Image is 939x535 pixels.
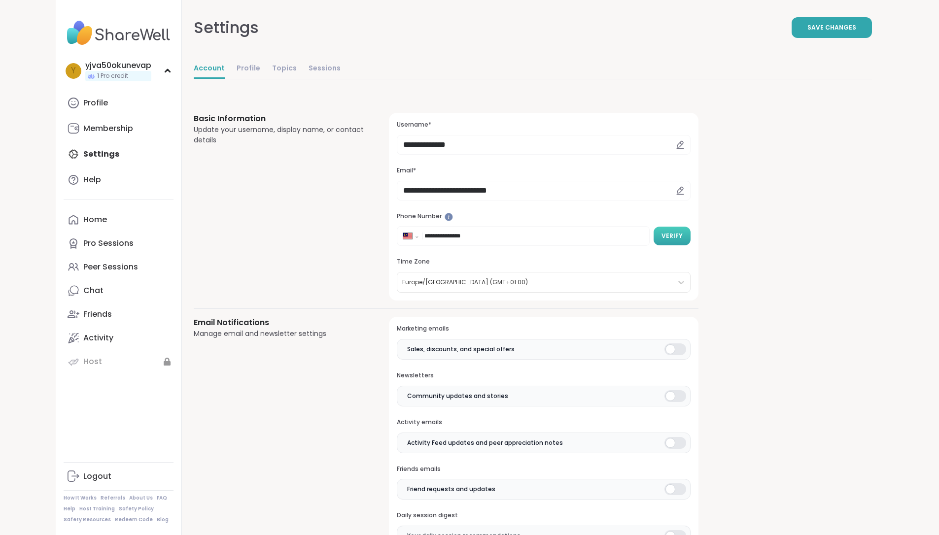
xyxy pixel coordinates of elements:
h3: Phone Number [397,212,690,221]
iframe: Spotlight [445,213,453,221]
div: Profile [83,98,108,108]
h3: Email Notifications [194,317,366,329]
div: Home [83,214,107,225]
a: Pro Sessions [64,232,174,255]
a: Referrals [101,495,125,502]
h3: Newsletters [397,371,690,380]
span: Community updates and stories [407,392,508,401]
a: Account [194,59,225,79]
span: Verify [661,232,683,240]
a: FAQ [157,495,167,502]
a: Redeem Code [115,516,153,523]
div: Pro Sessions [83,238,134,249]
a: Activity [64,326,174,350]
h3: Basic Information [194,113,366,125]
div: yjva50okunevap [85,60,151,71]
h3: Daily session digest [397,511,690,520]
a: Safety Resources [64,516,111,523]
h3: Marketing emails [397,325,690,333]
a: Home [64,208,174,232]
div: Help [83,174,101,185]
a: Help [64,505,75,512]
a: Help [64,168,174,192]
span: Friend requests and updates [407,485,495,494]
button: Save Changes [792,17,872,38]
span: Sales, discounts, and special offers [407,345,515,354]
span: Save Changes [807,23,856,32]
div: Logout [83,471,111,482]
span: Activity Feed updates and peer appreciation notes [407,438,563,447]
a: Profile [237,59,260,79]
span: 1 Pro credit [97,72,128,80]
a: Blog [157,516,169,523]
div: Friends [83,309,112,320]
div: Activity [83,333,113,343]
h3: Username* [397,121,690,129]
div: Manage email and newsletter settings [194,329,366,339]
a: Peer Sessions [64,255,174,279]
a: About Us [129,495,153,502]
div: Update your username, display name, or contact details [194,125,366,145]
button: Verify [654,227,691,245]
a: Logout [64,465,174,488]
div: Settings [194,16,259,39]
a: Host [64,350,174,373]
a: Friends [64,302,174,326]
div: Peer Sessions [83,262,138,272]
a: Safety Policy [119,505,154,512]
h3: Activity emails [397,418,690,427]
span: y [71,65,76,77]
h3: Friends emails [397,465,690,473]
a: Host Training [79,505,115,512]
a: How It Works [64,495,97,502]
div: Chat [83,285,104,296]
div: Host [83,356,102,367]
a: Chat [64,279,174,302]
a: Sessions [309,59,341,79]
h3: Time Zone [397,258,690,266]
div: Membership [83,123,133,134]
h3: Email* [397,167,690,175]
img: ShareWell Nav Logo [64,16,174,50]
a: Membership [64,117,174,140]
a: Profile [64,91,174,115]
a: Topics [272,59,297,79]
